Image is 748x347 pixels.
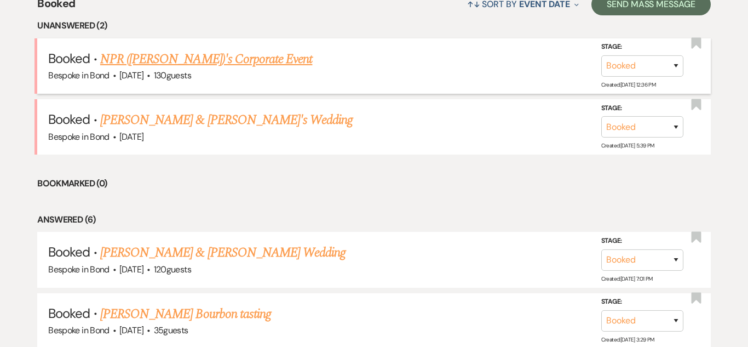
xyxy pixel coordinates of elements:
a: NPR ([PERSON_NAME])'s Corporate Event [100,49,312,69]
span: Created: [DATE] 7:01 PM [601,275,653,282]
span: Bespoke in Bond [48,325,109,336]
span: Bespoke in Bond [48,264,109,275]
span: Booked [48,50,90,67]
label: Stage: [601,235,683,247]
span: [DATE] [119,131,143,143]
li: Bookmarked (0) [37,177,710,191]
li: Unanswered (2) [37,19,710,33]
span: Created: [DATE] 5:39 PM [601,142,654,149]
span: Created: [DATE] 3:29 PM [601,336,654,343]
span: Created: [DATE] 12:36 PM [601,81,655,88]
a: [PERSON_NAME] Bourbon tasting [100,304,271,324]
label: Stage: [601,102,683,114]
span: [DATE] [119,264,143,275]
span: [DATE] [119,325,143,336]
span: [DATE] [119,70,143,81]
label: Stage: [601,41,683,53]
span: Bespoke in Bond [48,70,109,81]
label: Stage: [601,296,683,308]
span: Booked [48,305,90,322]
li: Answered (6) [37,213,710,227]
a: [PERSON_NAME] & [PERSON_NAME] Wedding [100,243,346,263]
span: Bespoke in Bond [48,131,109,143]
span: Booked [48,243,90,260]
span: 120 guests [154,264,191,275]
span: Booked [48,111,90,128]
a: [PERSON_NAME] & [PERSON_NAME]'s Wedding [100,110,353,130]
span: 130 guests [154,70,191,81]
span: 35 guests [154,325,188,336]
